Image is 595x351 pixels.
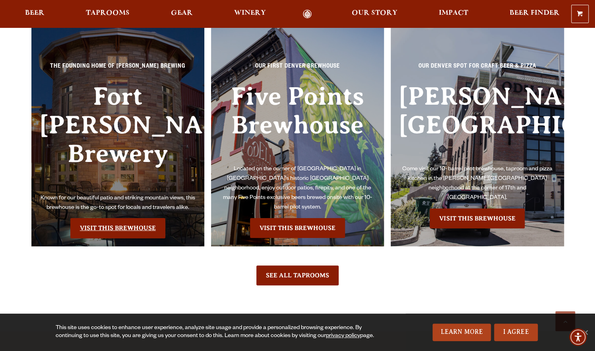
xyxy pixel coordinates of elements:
[494,324,538,341] a: I Agree
[250,218,345,238] a: Visit the Five Points Brewhouse
[56,324,389,340] div: This site uses cookies to enhance user experience, analyze site usage and provide a personalized ...
[352,10,397,16] span: Our Story
[166,10,198,19] a: Gear
[326,333,360,339] a: privacy policy
[439,10,468,16] span: Impact
[510,10,560,16] span: Beer Finder
[86,10,130,16] span: Taprooms
[229,10,271,19] a: Winery
[219,62,376,76] p: Our First Denver Brewhouse
[399,165,556,203] p: Come visit our 10-barrel pilot brewhouse, taproom and pizza kitchen in the [PERSON_NAME][GEOGRAPH...
[432,324,491,341] a: Learn More
[504,10,565,19] a: Beer Finder
[39,194,197,213] p: Known for our beautiful patio and striking mountain views, this brewhouse is the go-to spot for l...
[292,10,322,19] a: Odell Home
[234,10,266,16] span: Winery
[555,311,575,331] a: Scroll to top
[39,62,197,76] p: The Founding Home of [PERSON_NAME] Brewing
[256,265,339,285] a: See All Taprooms
[569,328,587,346] div: Accessibility Menu
[20,10,50,19] a: Beer
[347,10,403,19] a: Our Story
[39,82,197,194] h3: Fort [PERSON_NAME] Brewery
[219,82,376,165] h3: Five Points Brewhouse
[399,62,556,76] p: Our Denver spot for craft beer & pizza
[81,10,135,19] a: Taprooms
[25,10,45,16] span: Beer
[70,218,165,238] a: Visit the Fort Collin's Brewery & Taproom
[434,10,473,19] a: Impact
[219,165,376,213] p: Located on the corner of [GEOGRAPHIC_DATA] in [GEOGRAPHIC_DATA]’s historic [GEOGRAPHIC_DATA] neig...
[430,209,525,228] a: Visit the Sloan’s Lake Brewhouse
[399,82,556,165] h3: [PERSON_NAME][GEOGRAPHIC_DATA]
[171,10,193,16] span: Gear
